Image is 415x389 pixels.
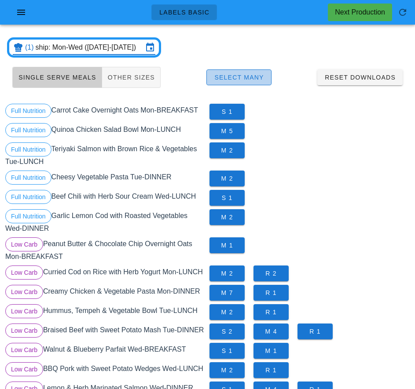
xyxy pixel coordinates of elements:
[253,343,289,359] button: M 1
[209,304,245,320] button: M 2
[11,363,37,376] span: Low Carb
[151,4,217,20] a: Labels Basic
[107,74,155,81] span: Other Sizes
[4,188,208,207] div: Beef Chili with Herb Sour Cream Wed-LUNCH
[217,127,238,135] span: M 5
[4,302,208,322] div: Hummus, Tempeh & Vegetable Bowl Tue-LUNCH
[11,343,37,356] span: Low Carb
[253,324,289,339] button: M 4
[11,238,37,251] span: Low Carb
[324,74,396,81] span: Reset Downloads
[4,236,208,264] div: Peanut Butter & Chocolate Chip Overnight Oats Mon-BREAKFAST
[209,265,245,281] button: M 2
[217,289,238,296] span: M 7
[209,171,245,186] button: M 2
[261,328,282,335] span: M 4
[11,305,37,318] span: Low Carb
[335,7,385,18] div: Next Production
[4,360,208,380] div: BBQ Pork with Sweet Potato Wedges Wed-LUNCH
[253,285,289,301] button: R 1
[305,328,326,335] span: R 1
[209,237,245,253] button: M 1
[253,304,289,320] button: R 1
[261,270,282,277] span: R 2
[18,74,96,81] span: Single Serve Meals
[217,214,238,221] span: M 2
[209,142,245,158] button: M 2
[4,283,208,302] div: Creamy Chicken & Vegetable Pasta Mon-DINNER
[261,347,282,354] span: M 1
[4,322,208,341] div: Braised Beef with Sweet Potato Mash Tue-DINNER
[217,242,238,249] span: M 1
[209,285,245,301] button: M 7
[102,67,161,88] button: Other Sizes
[11,124,46,137] span: Full Nutrition
[4,207,208,236] div: Garlic Lemon Cod with Roasted Vegetables Wed-DINNER
[261,367,282,374] span: R 1
[11,143,46,156] span: Full Nutrition
[4,102,208,121] div: Carrot Cake Overnight Oats Mon-BREAKFAST
[25,43,36,52] div: (1)
[4,141,208,169] div: Teriyaki Salmon with Brown Rice & Vegetables Tue-LUNCH
[217,309,238,316] span: M 2
[217,108,238,115] span: S 1
[209,343,245,359] button: S 1
[261,309,282,316] span: R 1
[217,194,238,201] span: S 1
[4,264,208,283] div: Curried Cod on Rice with Herb Yogurt Mon-LUNCH
[217,270,238,277] span: M 2
[253,265,289,281] button: R 2
[297,324,333,339] button: R 1
[159,9,209,16] span: Labels Basic
[217,347,238,354] span: S 1
[206,69,272,85] button: Select Many
[11,171,46,184] span: Full Nutrition
[11,104,46,117] span: Full Nutrition
[217,367,238,374] span: M 2
[261,289,282,296] span: R 1
[217,328,238,335] span: S 2
[209,190,245,206] button: S 1
[11,285,37,298] span: Low Carb
[209,123,245,139] button: M 5
[217,147,238,154] span: M 2
[317,69,403,85] button: Reset Downloads
[209,209,245,225] button: M 2
[217,175,238,182] span: M 2
[11,210,46,223] span: Full Nutrition
[4,341,208,360] div: Walnut & Blueberry Parfait Wed-BREAKFAST
[214,74,264,81] span: Select Many
[209,104,245,120] button: S 1
[253,362,289,378] button: R 1
[209,362,245,378] button: M 2
[11,266,37,279] span: Low Carb
[12,67,102,88] button: Single Serve Meals
[11,324,37,337] span: Low Carb
[4,121,208,141] div: Quinoa Chicken Salad Bowl Mon-LUNCH
[209,324,245,339] button: S 2
[11,190,46,204] span: Full Nutrition
[4,169,208,188] div: Cheesy Vegetable Pasta Tue-DINNER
